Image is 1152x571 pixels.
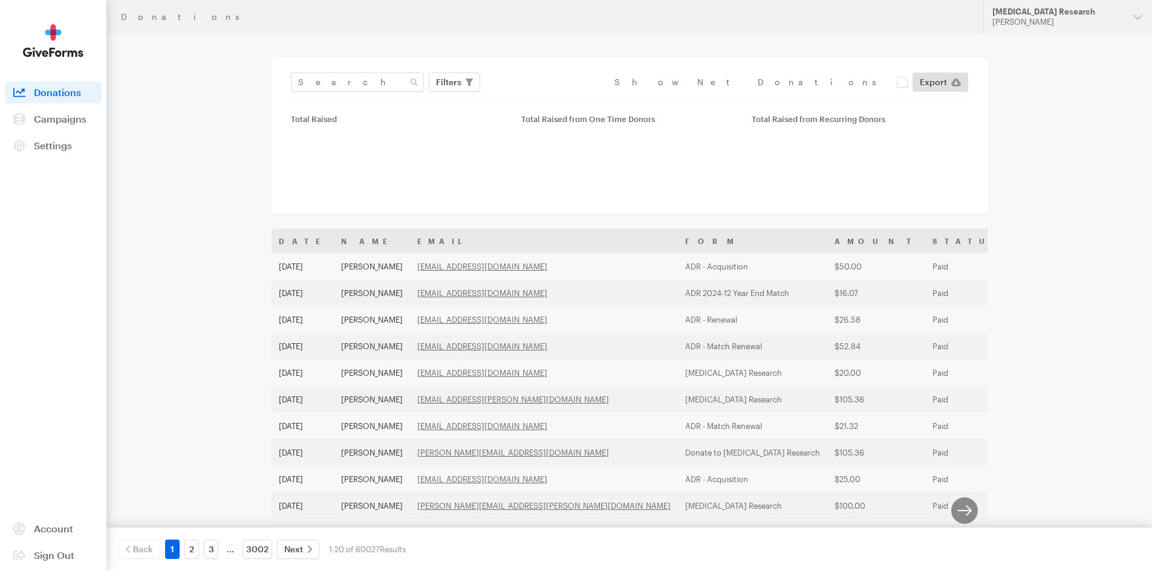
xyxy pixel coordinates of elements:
a: 3002 [242,540,272,559]
td: Paid [925,386,1014,413]
td: [PERSON_NAME] [334,386,410,413]
td: ADR - Match Renewal [678,413,827,439]
td: Paid [925,360,1014,386]
th: Name [334,229,410,253]
a: Next [277,540,319,559]
td: Paid [925,306,1014,333]
th: Status [925,229,1014,253]
td: [PERSON_NAME] [334,519,410,546]
td: [PERSON_NAME] [334,439,410,466]
td: $16.07 [827,280,925,306]
td: Paid [925,280,1014,306]
span: Export [920,75,947,89]
span: Settings [34,140,72,151]
td: ADR - Acquisition [678,466,827,492]
td: $100.00 [827,492,925,519]
span: Account [34,523,73,534]
td: Paid [925,519,1014,546]
td: $20.00 [827,360,925,386]
td: [DATE] [272,360,334,386]
td: [DATE] [272,492,334,519]
td: [PERSON_NAME] [334,280,410,306]
td: [PERSON_NAME] [334,492,410,519]
td: [DATE] [272,333,334,360]
a: [EMAIL_ADDRESS][DOMAIN_NAME] [417,288,547,298]
td: Paid [925,492,1014,519]
button: Filters [429,73,480,92]
td: Donate to [MEDICAL_DATA] Research [678,439,827,466]
a: Donations [5,82,102,103]
div: [MEDICAL_DATA] Research [992,7,1124,17]
td: Paid [925,413,1014,439]
a: Sign Out [5,544,102,566]
td: [PERSON_NAME] [334,253,410,280]
div: Total Raised [291,114,507,124]
td: [DATE] [272,519,334,546]
a: Export [913,73,968,92]
td: $52.84 [827,519,925,546]
a: [PERSON_NAME][EMAIL_ADDRESS][DOMAIN_NAME] [417,448,609,457]
td: ADR - Renewal [678,306,827,333]
td: $21.32 [827,413,925,439]
span: Sign Out [34,549,74,561]
td: Paid [925,333,1014,360]
span: Results [380,544,406,554]
span: Next [284,542,303,556]
span: Filters [436,75,461,89]
th: Form [678,229,827,253]
a: [EMAIL_ADDRESS][DOMAIN_NAME] [417,368,547,378]
td: [DATE] [272,439,334,466]
a: 2 [184,540,199,559]
th: Email [410,229,678,253]
a: [EMAIL_ADDRESS][DOMAIN_NAME] [417,341,547,351]
th: Date [272,229,334,253]
div: Total Raised from One Time Donors [521,114,737,124]
td: $105.36 [827,439,925,466]
td: $105.36 [827,386,925,413]
td: [MEDICAL_DATA] Research [678,519,827,546]
td: [DATE] [272,466,334,492]
td: Paid [925,439,1014,466]
div: 1-20 of 60027 [329,540,406,559]
span: Donations [34,86,81,98]
td: [DATE] [272,386,334,413]
div: Total Raised from Recurring Donors [752,114,968,124]
a: Account [5,518,102,540]
img: GiveForms [23,24,83,57]
span: Campaigns [34,113,86,124]
td: ADR 2024-12 Year End Match [678,280,827,306]
td: ADR - Match Renewal [678,333,827,360]
th: Amount [827,229,925,253]
td: [DATE] [272,413,334,439]
td: [PERSON_NAME] [334,360,410,386]
td: [MEDICAL_DATA] Research [678,386,827,413]
input: Search Name & Email [291,73,424,92]
a: Campaigns [5,108,102,130]
td: [PERSON_NAME] [334,306,410,333]
a: [EMAIL_ADDRESS][DOMAIN_NAME] [417,474,547,484]
td: [PERSON_NAME] [334,466,410,492]
td: [MEDICAL_DATA] Research [678,360,827,386]
td: [PERSON_NAME] [334,413,410,439]
td: $52.84 [827,333,925,360]
td: $50.00 [827,253,925,280]
a: [EMAIL_ADDRESS][DOMAIN_NAME] [417,315,547,324]
a: 3 [204,540,218,559]
td: $25.00 [827,466,925,492]
td: Paid [925,466,1014,492]
td: [PERSON_NAME] [334,333,410,360]
td: [DATE] [272,280,334,306]
td: [DATE] [272,253,334,280]
td: Paid [925,253,1014,280]
a: [EMAIL_ADDRESS][DOMAIN_NAME] [417,421,547,431]
td: ADR - Acquisition [678,253,827,280]
a: Settings [5,135,102,156]
a: [PERSON_NAME][EMAIL_ADDRESS][PERSON_NAME][DOMAIN_NAME] [417,501,671,511]
td: [DATE] [272,306,334,333]
td: [MEDICAL_DATA] Research [678,492,827,519]
a: [EMAIL_ADDRESS][DOMAIN_NAME] [417,262,547,271]
td: $26.58 [827,306,925,333]
a: [EMAIL_ADDRESS][PERSON_NAME][DOMAIN_NAME] [417,395,609,404]
div: [PERSON_NAME] [992,17,1124,27]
